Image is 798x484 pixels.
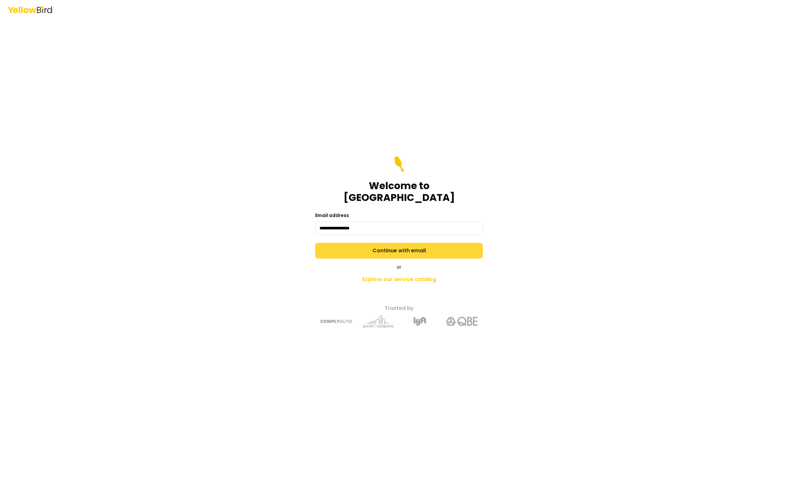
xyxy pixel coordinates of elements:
[315,212,349,219] label: Email address
[397,264,401,270] span: or
[284,304,514,312] p: Trusted by
[315,243,483,259] button: Continue with email
[315,180,483,204] h1: Welcome to [GEOGRAPHIC_DATA]
[284,273,514,286] a: Explore our service catalog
